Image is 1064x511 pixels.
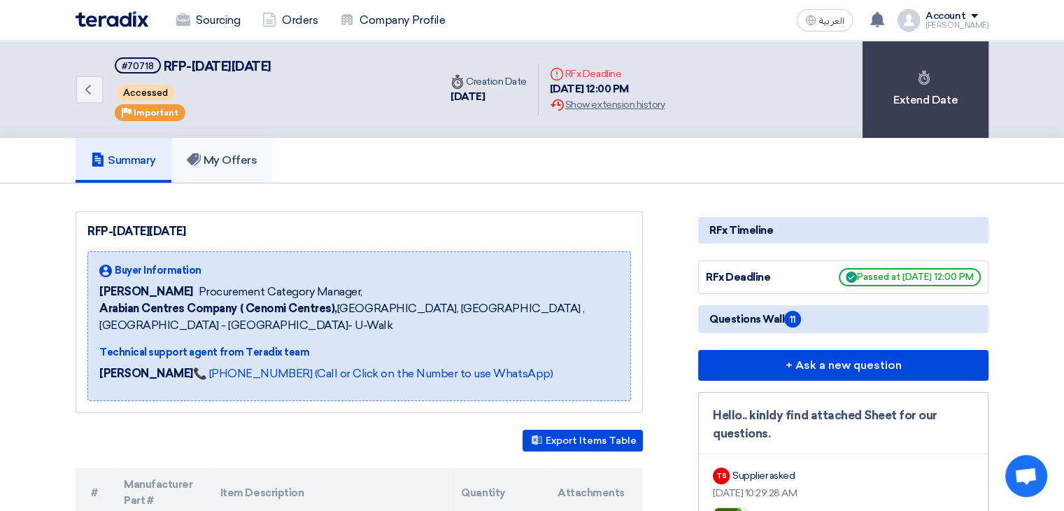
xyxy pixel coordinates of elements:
div: [PERSON_NAME] [925,22,988,29]
a: My Offers [171,138,273,183]
span: [GEOGRAPHIC_DATA], [GEOGRAPHIC_DATA] ,[GEOGRAPHIC_DATA] - [GEOGRAPHIC_DATA]- U-Walk [99,300,619,334]
div: Extend Date [863,41,988,138]
div: RFx Deadline [706,269,811,286]
div: Show extension history [550,97,665,112]
a: Open chat [1005,455,1047,497]
h5: RFP-Saudi National Day 2025 [115,57,271,75]
span: Questions Wall [709,311,801,328]
span: [PERSON_NAME] [99,283,193,300]
button: العربية [797,9,853,31]
a: Orders [251,5,329,36]
a: Company Profile [329,5,456,36]
span: RFP-[DATE][DATE] [164,59,271,74]
a: 📞 [PHONE_NUMBER] (Call or Click on the Number to use WhatsApp) [193,367,553,380]
h5: Summary [91,153,156,167]
div: [DATE] [451,89,527,105]
span: Important [134,108,178,118]
strong: [PERSON_NAME] [99,367,193,380]
div: RFP-[DATE][DATE] [87,223,631,240]
div: Account [925,10,965,22]
div: [DATE] 10:29:28 AM [713,486,974,500]
h5: My Offers [187,153,257,167]
span: 11 [784,311,801,328]
div: Supplier asked [732,468,795,483]
div: TS [713,468,730,484]
button: Export Items Table [523,430,643,451]
div: Technical support agent from Teradix team [99,345,619,360]
img: profile_test.png [898,9,920,31]
div: Hello.. kinldy find attached Sheet for our questions. [713,407,974,442]
span: Procurement Category Manager, [199,283,362,300]
div: RFx Deadline [550,66,665,81]
a: Summary [76,138,171,183]
div: Creation Date [451,74,527,89]
img: Teradix logo [76,11,148,27]
span: العربية [819,16,844,26]
span: Buyer Information [115,263,201,278]
b: Arabian Centres Company ( Cenomi Centres), [99,302,337,315]
div: RFx Timeline [698,217,988,244]
span: Accessed [116,85,175,101]
button: + Ask a new question [698,350,988,381]
div: #70718 [122,62,154,71]
span: Passed at [DATE] 12:00 PM [839,268,981,286]
div: [DATE] 12:00 PM [550,81,665,97]
a: Sourcing [165,5,251,36]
